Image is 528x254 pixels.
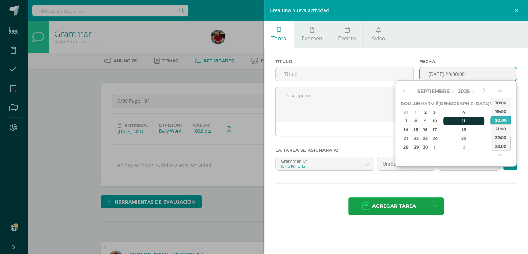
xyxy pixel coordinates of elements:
[491,142,511,150] div: 23:00
[275,59,414,64] label: Título:
[264,21,294,48] a: Tarea
[402,134,410,142] div: 21
[276,67,414,81] input: Título
[489,99,497,108] th: Vie
[412,126,419,134] div: 15
[421,143,429,151] div: 30
[364,21,393,48] a: Aviso
[412,108,419,116] div: 1
[302,34,322,42] span: Examen
[412,143,419,151] div: 29
[420,67,517,81] input: Fecha de entrega
[411,99,420,108] th: Lun
[402,143,410,151] div: 28
[491,133,511,142] div: 22:00
[281,157,356,164] div: Grammar 'U'
[443,117,484,125] div: 11
[421,117,429,125] div: 9
[490,143,496,151] div: 3
[490,108,496,116] div: 5
[412,117,419,125] div: 8
[402,126,410,134] div: 14
[458,88,470,94] span: 2025
[412,134,419,142] div: 22
[431,134,437,142] div: 24
[372,198,416,215] span: Agregar tarea
[491,116,511,124] div: 20:00
[401,99,411,108] th: Dom
[443,126,484,134] div: 18
[490,126,496,134] div: 19
[490,117,496,125] div: 12
[338,34,356,42] span: Evento
[371,34,385,42] span: Aviso
[421,126,429,134] div: 16
[421,108,429,116] div: 2
[491,107,511,116] div: 19:00
[417,88,450,94] span: Septiembre
[276,157,374,170] a: Grammar 'U'Sexto Primaria
[431,143,437,151] div: 1
[419,59,517,64] label: Fecha:
[271,34,286,42] span: Tarea
[443,143,484,151] div: 2
[421,134,429,142] div: 23
[431,126,437,134] div: 17
[490,134,496,142] div: 26
[383,157,417,170] span: Unidad 4
[443,108,484,116] div: 4
[402,108,410,116] div: 31
[330,21,363,48] a: Evento
[294,21,330,48] a: Examen
[438,99,489,108] th: [DEMOGRAPHIC_DATA]
[491,98,511,107] div: 18:00
[431,117,437,125] div: 10
[431,108,437,116] div: 3
[430,99,438,108] th: Mié
[281,164,356,169] div: Sexto Primaria
[420,99,430,108] th: Mar
[443,134,484,142] div: 25
[275,148,517,153] label: La tarea se asignará a:
[491,124,511,133] div: 21:00
[377,157,435,170] a: Unidad 4
[402,117,410,125] div: 7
